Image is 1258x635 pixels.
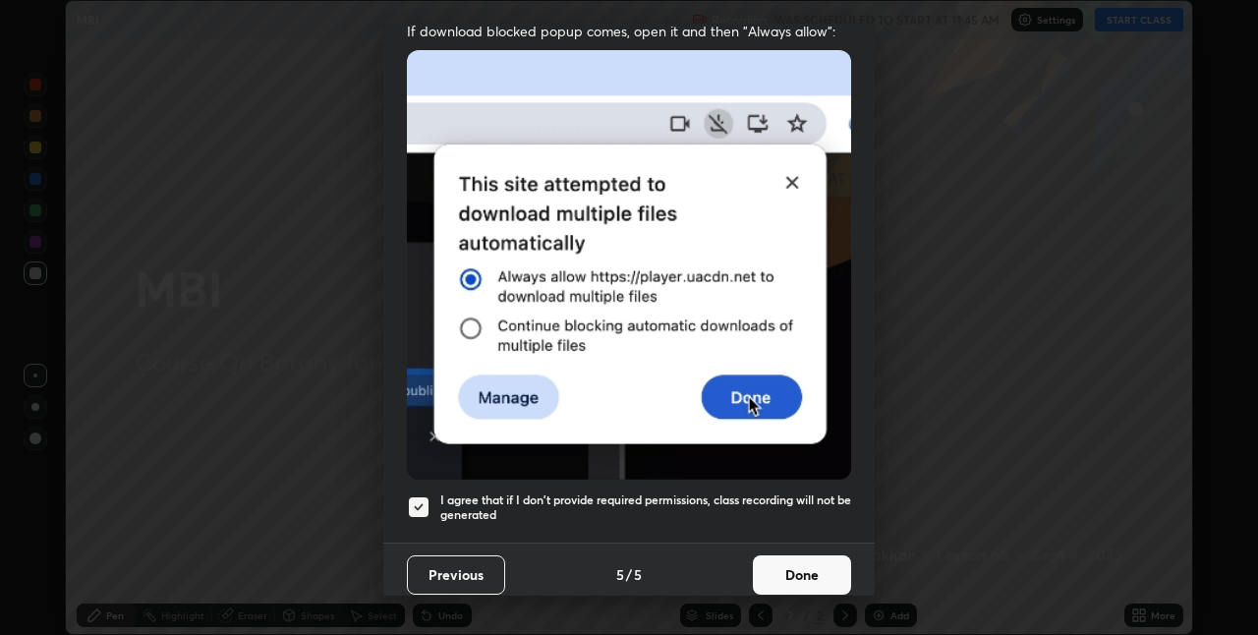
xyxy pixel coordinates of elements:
[440,492,851,523] h5: I agree that if I don't provide required permissions, class recording will not be generated
[407,50,851,480] img: downloads-permission-blocked.gif
[407,555,505,595] button: Previous
[626,564,632,585] h4: /
[407,22,851,40] span: If download blocked popup comes, open it and then "Always allow":
[753,555,851,595] button: Done
[634,564,642,585] h4: 5
[616,564,624,585] h4: 5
